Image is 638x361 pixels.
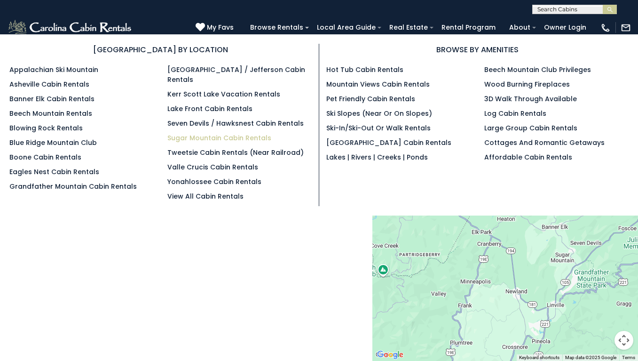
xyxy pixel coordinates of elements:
a: Asheville Cabin Rentals [9,80,89,89]
a: Blowing Rock Rentals [9,123,83,133]
a: Lake Front Cabin Rentals [167,104,252,113]
span: Map data ©2025 Google [565,355,616,360]
a: Terms (opens in new tab) [622,355,635,360]
img: mail-regular-white.png [621,23,631,33]
a: About [504,20,535,35]
a: Sugar Mountain Cabin Rentals [167,133,271,143]
h3: [GEOGRAPHIC_DATA] BY LOCATION [9,44,312,56]
a: Valle Crucis Cabin Rentals [167,162,258,172]
a: [GEOGRAPHIC_DATA] Cabin Rentals [326,138,451,147]
a: Boone Cabin Rentals [9,152,81,162]
a: Ski-in/Ski-Out or Walk Rentals [326,123,431,133]
a: Wood Burning Fireplaces [484,80,570,89]
a: Eagles Nest Cabin Rentals [9,167,99,176]
button: Map camera controls [614,331,633,350]
a: Rental Program [437,20,500,35]
a: Beech Mountain Rentals [9,109,92,118]
img: phone-regular-white.png [600,23,611,33]
a: Blue Ridge Mountain Club [9,138,97,147]
a: Real Estate [385,20,433,35]
a: Cottages and Romantic Getaways [484,138,605,147]
a: View All Cabin Rentals [167,192,244,201]
a: Banner Elk Cabin Rentals [9,94,95,104]
a: My Favs [196,23,236,33]
a: Open this area in Google Maps (opens a new window) [375,349,406,361]
a: Kerr Scott Lake Vacation Rentals [167,89,280,99]
img: White-1-2.png [7,18,134,37]
a: Pet Friendly Cabin Rentals [326,94,415,104]
a: Lakes | Rivers | Creeks | Ponds [326,152,428,162]
a: Browse Rentals [245,20,308,35]
a: Hot Tub Cabin Rentals [326,65,403,74]
a: Seven Devils / Hawksnest Cabin Rentals [167,119,304,128]
a: Beech Mountain Club Privileges [484,65,591,74]
a: Owner Login [539,20,591,35]
a: Tweetsie Cabin Rentals (Near Railroad) [167,148,304,157]
a: Local Area Guide [312,20,380,35]
a: Log Cabin Rentals [484,109,546,118]
h3: BROWSE BY AMENITIES [326,44,629,56]
a: 3D Walk Through Available [484,94,577,104]
a: Yonahlossee Cabin Rentals [167,177,261,186]
a: Mountain Views Cabin Rentals [326,80,430,89]
a: Grandfather Mountain Cabin Rentals [9,182,137,191]
a: Large Group Cabin Rentals [484,123,577,133]
a: Affordable Cabin Rentals [484,152,572,162]
a: Appalachian Ski Mountain [9,65,98,74]
a: [GEOGRAPHIC_DATA] / Jefferson Cabin Rentals [167,65,305,84]
span: My Favs [207,23,234,32]
button: Keyboard shortcuts [519,354,559,361]
a: Ski Slopes (Near or On Slopes) [326,109,432,118]
img: Google [375,349,406,361]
